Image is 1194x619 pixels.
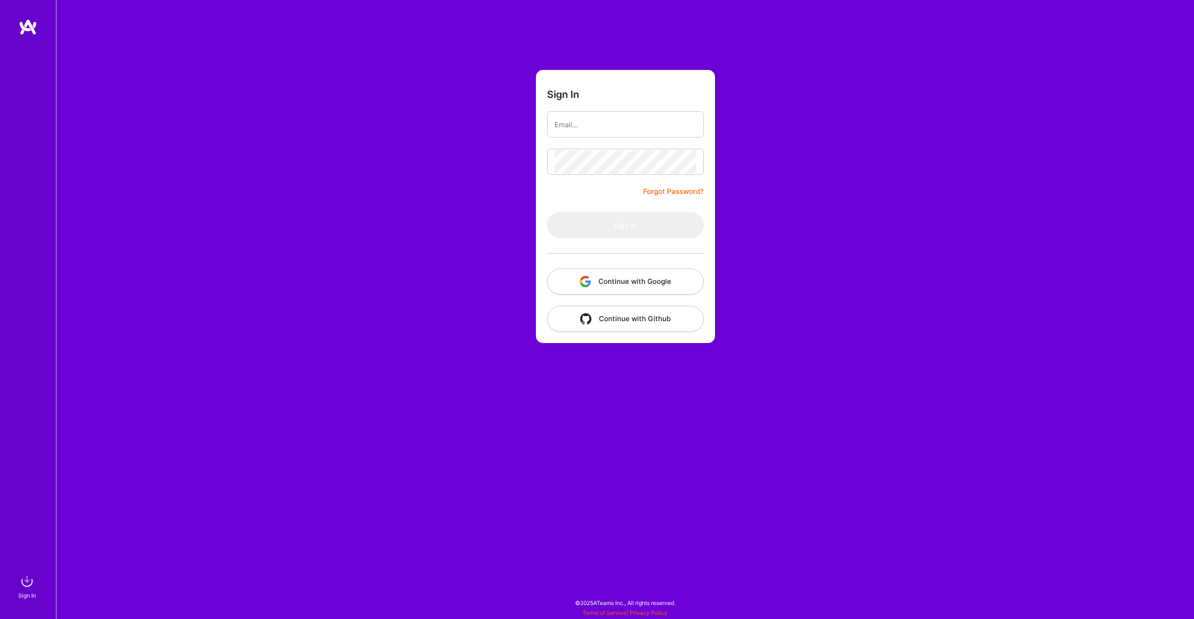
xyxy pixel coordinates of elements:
[547,89,579,100] h3: Sign In
[643,186,704,197] a: Forgot Password?
[18,572,36,591] img: sign in
[630,609,667,616] a: Privacy Policy
[580,313,591,324] img: icon
[583,609,626,616] a: Terms of Service
[19,19,37,35] img: logo
[56,591,1194,614] div: © 2025 ATeams Inc., All rights reserved.
[555,113,696,137] input: Email...
[547,212,704,238] button: Sign In
[583,609,667,616] span: |
[580,276,591,287] img: icon
[547,306,704,332] button: Continue with Github
[547,268,704,295] button: Continue with Google
[20,572,36,600] a: sign inSign In
[18,591,36,600] div: Sign In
